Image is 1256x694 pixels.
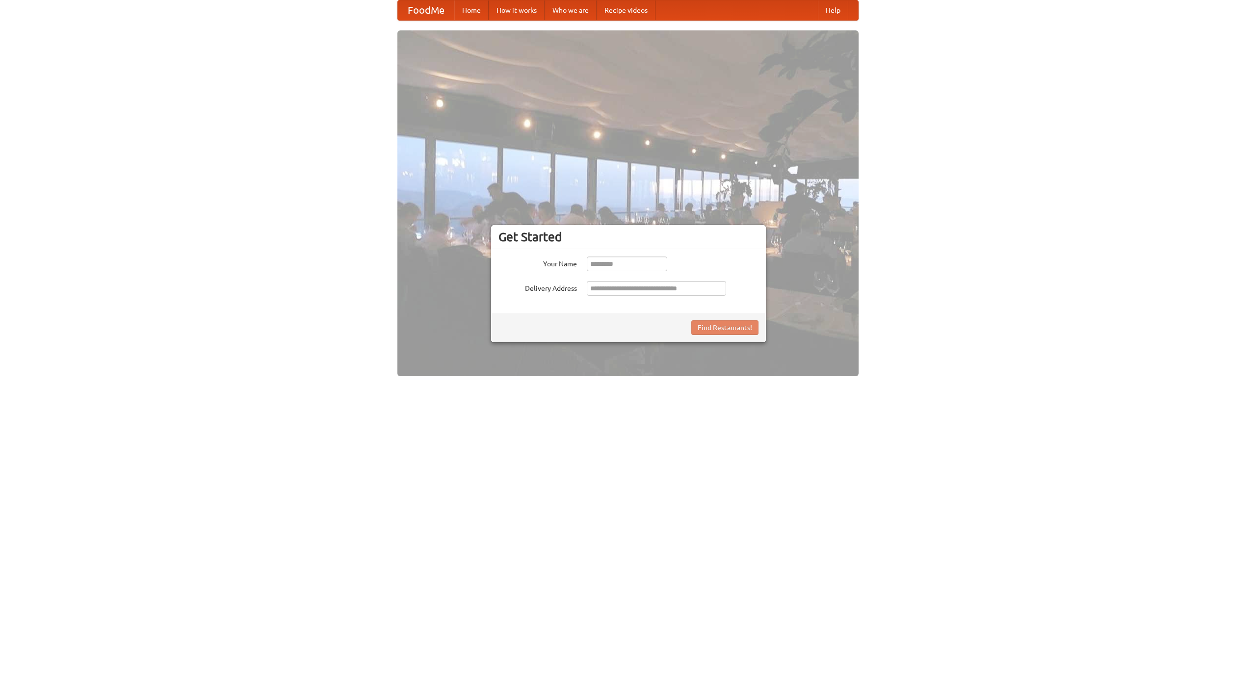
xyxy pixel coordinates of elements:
a: Who we are [545,0,597,20]
h3: Get Started [498,230,759,244]
label: Delivery Address [498,281,577,293]
a: Recipe videos [597,0,655,20]
a: Home [454,0,489,20]
a: FoodMe [398,0,454,20]
button: Find Restaurants! [691,320,759,335]
a: How it works [489,0,545,20]
a: Help [818,0,848,20]
label: Your Name [498,257,577,269]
